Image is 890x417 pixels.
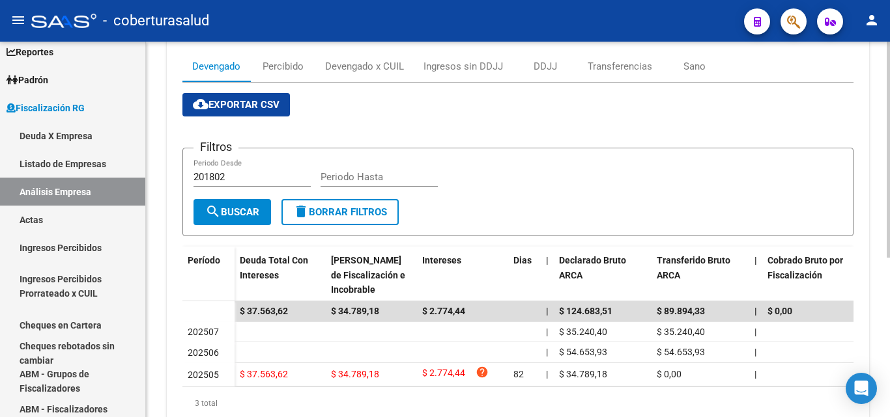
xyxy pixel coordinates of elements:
[657,369,682,379] span: $ 0,00
[188,347,219,358] span: 202506
[534,59,557,74] div: DDJJ
[559,347,607,357] span: $ 54.653,93
[754,306,757,316] span: |
[235,247,326,304] datatable-header-cell: Deuda Total Con Intereses
[546,327,548,337] span: |
[422,306,465,316] span: $ 2.774,44
[331,255,405,295] span: [PERSON_NAME] de Fiscalización e Incobrable
[422,366,465,383] span: $ 2.774,44
[103,7,209,35] span: - coberturasalud
[194,199,271,225] button: Buscar
[546,369,548,379] span: |
[205,206,259,218] span: Buscar
[7,45,53,59] span: Reportes
[182,247,235,301] datatable-header-cell: Período
[422,255,461,265] span: Intereses
[188,255,220,265] span: Período
[559,306,612,316] span: $ 124.683,51
[331,306,379,316] span: $ 34.789,18
[293,206,387,218] span: Borrar Filtros
[192,59,240,74] div: Devengado
[205,204,221,219] mat-icon: search
[508,247,541,304] datatable-header-cell: Dias
[657,347,705,357] span: $ 54.653,93
[683,59,706,74] div: Sano
[476,366,489,379] i: help
[864,12,880,28] mat-icon: person
[263,59,304,74] div: Percibido
[657,306,705,316] span: $ 89.894,33
[240,306,288,316] span: $ 37.563,62
[559,327,607,337] span: $ 35.240,40
[762,247,860,304] datatable-header-cell: Cobrado Bruto por Fiscalización
[652,247,749,304] datatable-header-cell: Transferido Bruto ARCA
[754,255,757,265] span: |
[754,327,756,337] span: |
[657,255,730,280] span: Transferido Bruto ARCA
[326,247,417,304] datatable-header-cell: Deuda Bruta Neto de Fiscalización e Incobrable
[7,73,48,87] span: Padrón
[768,306,792,316] span: $ 0,00
[768,255,843,280] span: Cobrado Bruto por Fiscalización
[182,93,290,116] button: Exportar CSV
[325,59,404,74] div: Devengado x CUIL
[193,96,208,112] mat-icon: cloud_download
[240,369,288,379] span: $ 37.563,62
[546,347,548,357] span: |
[546,306,549,316] span: |
[754,347,756,357] span: |
[281,199,399,225] button: Borrar Filtros
[554,247,652,304] datatable-header-cell: Declarado Bruto ARCA
[188,370,219,380] span: 202505
[193,99,280,111] span: Exportar CSV
[188,327,219,337] span: 202507
[423,59,503,74] div: Ingresos sin DDJJ
[541,247,554,304] datatable-header-cell: |
[10,12,26,28] mat-icon: menu
[559,255,626,280] span: Declarado Bruto ARCA
[513,369,524,379] span: 82
[846,373,877,404] div: Open Intercom Messenger
[588,59,652,74] div: Transferencias
[513,255,532,265] span: Dias
[754,369,756,379] span: |
[546,255,549,265] span: |
[657,327,705,337] span: $ 35.240,40
[293,204,309,219] mat-icon: delete
[331,369,379,379] span: $ 34.789,18
[559,369,607,379] span: $ 34.789,18
[417,247,508,304] datatable-header-cell: Intereses
[194,138,238,156] h3: Filtros
[749,247,762,304] datatable-header-cell: |
[240,255,308,280] span: Deuda Total Con Intereses
[7,101,85,115] span: Fiscalización RG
